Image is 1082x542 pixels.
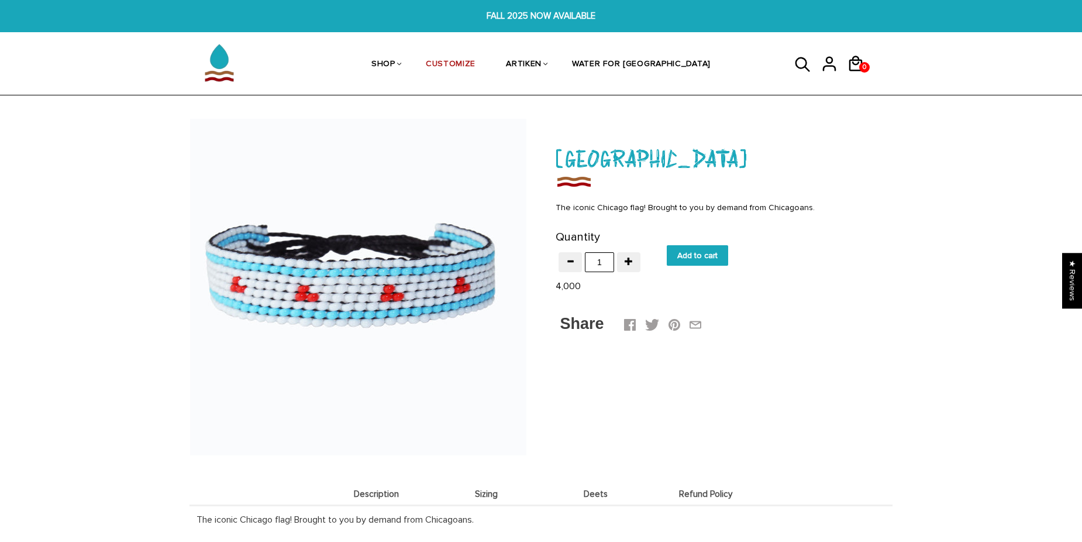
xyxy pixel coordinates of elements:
input: Add to cart [667,245,728,266]
span: Refund Policy [654,489,758,499]
div: The iconic Chicago flag! Brought to you by demand from Chicagoans. [189,505,893,533]
h1: [GEOGRAPHIC_DATA] [556,142,892,173]
label: Quantity [556,228,600,247]
a: WATER FOR [GEOGRAPHIC_DATA] [572,34,711,96]
span: FALL 2025 NOW AVAILABLE [332,9,750,23]
div: The iconic Chicago flag! Brought to you by demand from Chicagoans. [556,201,892,215]
span: Share [560,315,604,332]
span: 4,000 [556,280,581,292]
a: CUSTOMIZE [426,34,475,96]
span: Description [325,489,429,499]
span: 0 [860,59,869,76]
a: 0 [847,76,873,78]
img: Chicago [556,173,592,190]
span: Sizing [435,489,539,499]
a: ARTIKEN [506,34,542,96]
span: Deets [544,489,648,499]
a: SHOP [371,34,395,96]
div: Click to open Judge.me floating reviews tab [1062,253,1082,308]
